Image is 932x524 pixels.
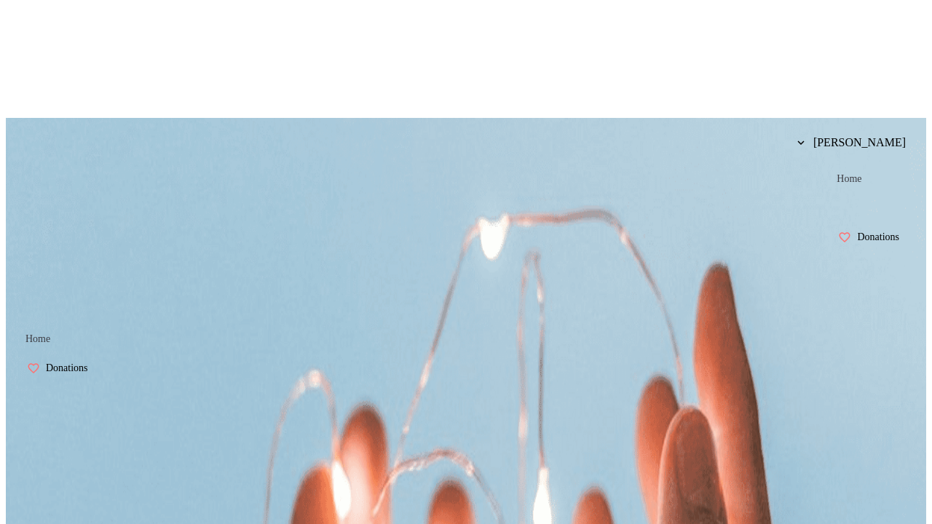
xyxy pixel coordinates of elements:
[826,223,917,252] a: Donations
[46,362,88,374] span: Donations
[15,325,61,354] a: Home
[15,354,106,383] a: Donations
[25,333,50,345] span: Home
[857,231,899,243] span: Donations
[813,136,906,149] span: [PERSON_NAME]
[837,173,861,185] span: Home
[826,164,872,194] a: Home
[786,128,917,157] button: [PERSON_NAME]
